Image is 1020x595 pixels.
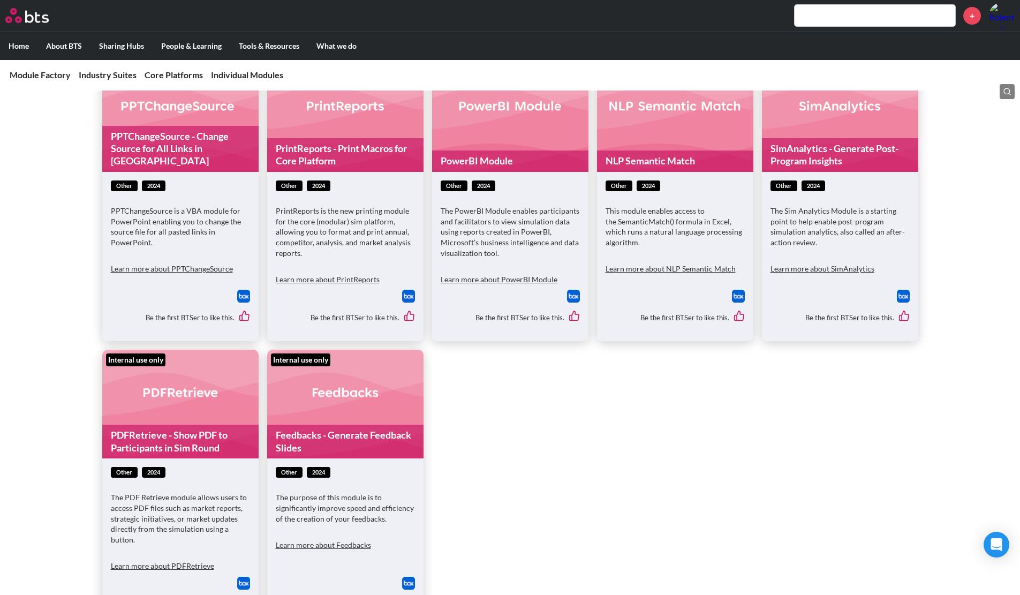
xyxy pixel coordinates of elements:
[276,534,371,555] button: Learn more about Feedbacks
[732,290,745,303] img: Box logo
[102,425,259,458] a: PDFRetrieve - Show PDF to Participants in Sim Round
[402,577,415,590] a: Download file from Box
[802,180,825,192] span: 2024
[770,206,910,247] p: The Sim Analytics Module is a starting point to help enable post-program simulation analytics, al...
[267,138,424,172] a: PrintReports - Print Macros for Core Platform
[606,258,736,280] button: Learn more about NLP Semantic Match
[441,268,557,290] button: Learn more about PowerBI Module
[102,126,259,172] a: PPTChangeSource - Change Source for All Links in [GEOGRAPHIC_DATA]
[276,467,303,478] span: other
[984,532,1009,558] div: Open Intercom Messenger
[237,290,250,303] a: Download file from Box
[145,70,203,80] a: Core Platforms
[237,577,250,590] img: Box logo
[106,353,165,366] div: Internal use only
[567,290,580,303] a: Download file from Box
[276,206,415,258] p: PrintReports is the new printing module for the core (modular) sim platform, allowing you to form...
[307,467,330,478] span: 2024
[897,290,910,303] a: Download file from Box
[307,180,330,192] span: 2024
[770,258,874,280] button: Learn more about SimAnalytics
[276,268,380,290] button: Learn more about PrintReports
[111,303,250,333] div: Be the first BTSer to like this.
[276,492,415,524] p: The purpose of this module is to significantly improve speed and efficiency of the creation of yo...
[79,70,137,80] a: Industry Suites
[989,3,1015,28] img: Robert Beckett
[90,32,153,60] label: Sharing Hubs
[111,258,233,280] button: Learn more about PPTChangeSource
[989,3,1015,28] a: Profile
[211,70,283,80] a: Individual Modules
[5,8,49,23] img: BTS Logo
[237,577,250,590] a: Download file from Box
[606,303,745,333] div: Be the first BTSer to like this.
[732,290,745,303] a: Download file from Box
[897,290,910,303] img: Box logo
[441,180,467,192] span: other
[597,150,753,171] a: NLP Semantic Match
[111,180,138,192] span: other
[142,467,165,478] span: 2024
[762,138,918,172] a: SimAnalytics - Generate Post-Program Insights
[606,180,632,192] span: other
[267,425,424,458] a: Feedbacks - Generate Feedback Slides
[153,32,230,60] label: People & Learning
[402,290,415,303] img: Box logo
[276,180,303,192] span: other
[111,492,250,545] p: The PDF Retrieve module allows users to access PDF files such as market reports, strategic initia...
[5,8,69,23] a: Go home
[230,32,308,60] label: Tools & Resources
[770,180,797,192] span: other
[402,290,415,303] a: Download file from Box
[308,32,365,60] label: What we do
[606,206,745,247] p: This module enables access to the SemanticMatch() formula in Excel, which runs a natural language...
[567,290,580,303] img: Box logo
[37,32,90,60] label: About BTS
[276,303,415,333] div: Be the first BTSer to like this.
[432,150,588,171] a: PowerBI Module
[402,577,415,590] img: Box logo
[963,7,981,25] a: +
[237,290,250,303] img: Box logo
[441,303,580,333] div: Be the first BTSer to like this.
[770,303,910,333] div: Be the first BTSer to like this.
[111,467,138,478] span: other
[441,206,580,258] p: The PowerBI Module enables participants and facilitators to view simulation data using reports cr...
[142,180,165,192] span: 2024
[472,180,495,192] span: 2024
[637,180,660,192] span: 2024
[10,70,71,80] a: Module Factory
[271,353,330,366] div: Internal use only
[111,206,250,247] p: PPTChangeSource is a VBA module for PowerPoint enabling you to change the source file for all pas...
[111,555,214,577] button: Learn more about PDFRetrieve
